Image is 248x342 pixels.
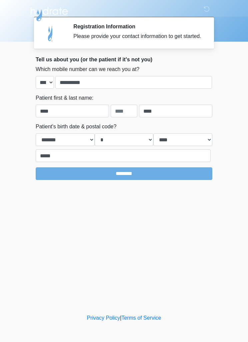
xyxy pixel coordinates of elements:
[121,315,161,321] a: Terms of Service
[36,94,93,102] label: Patient first & last name:
[73,32,202,40] div: Please provide your contact information to get started.
[41,23,61,43] img: Agent Avatar
[29,5,69,22] img: Hydrate IV Bar - Scottsdale Logo
[87,315,120,321] a: Privacy Policy
[120,315,121,321] a: |
[36,56,212,63] h2: Tell us about you (or the patient if it's not you)
[36,123,116,131] label: Patient's birth date & postal code?
[36,65,139,73] label: Which mobile number can we reach you at?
